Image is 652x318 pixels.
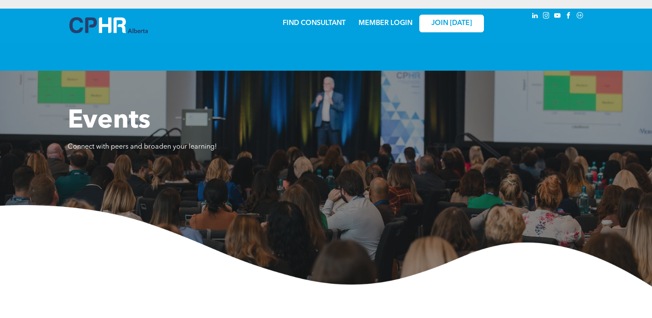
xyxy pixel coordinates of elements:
a: Social network [575,11,585,22]
a: FIND CONSULTANT [283,20,346,27]
span: Connect with peers and broaden your learning! [68,143,217,150]
a: JOIN [DATE] [419,15,484,32]
a: instagram [542,11,551,22]
a: youtube [553,11,562,22]
a: linkedin [530,11,540,22]
span: Events [68,108,150,134]
a: MEMBER LOGIN [359,20,412,27]
a: facebook [564,11,574,22]
span: JOIN [DATE] [431,19,472,28]
img: A blue and white logo for cp alberta [69,17,148,33]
